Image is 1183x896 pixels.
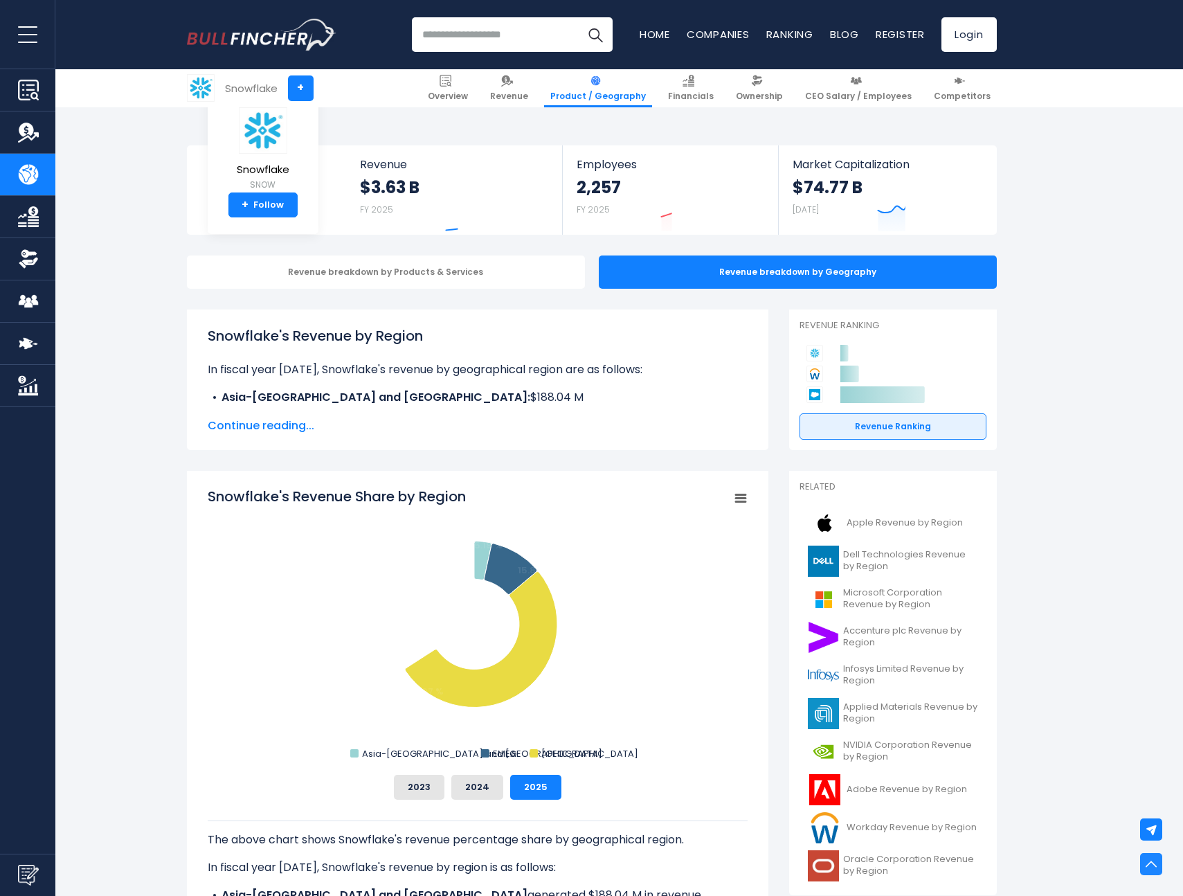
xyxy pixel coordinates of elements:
div: Snowflake [225,80,278,96]
img: NVDA logo [808,736,839,767]
button: 2023 [394,775,444,800]
img: DELL logo [808,546,839,577]
small: FY 2025 [577,204,610,215]
img: ADBE logo [808,774,842,805]
img: AMAT logo [808,698,839,729]
div: Revenue breakdown by Geography [599,256,997,289]
a: Apple Revenue by Region [800,504,986,542]
span: Financials [668,91,714,102]
a: + [288,75,314,101]
a: Infosys Limited Revenue by Region [800,656,986,695]
a: Workday Revenue by Region [800,809,986,847]
a: Companies [687,27,750,42]
span: Infosys Limited Revenue by Region [843,663,978,687]
a: CEO Salary / Employees [799,69,918,107]
img: WDAY logo [808,812,842,843]
span: Snowflake [237,164,289,176]
a: Product / Geography [544,69,652,107]
button: 2024 [451,775,503,800]
strong: $74.77 B [793,177,863,198]
div: Revenue breakdown by Products & Services [187,256,585,289]
span: Competitors [934,91,991,102]
tspan: Snowflake's Revenue Share by Region [208,487,466,506]
strong: + [242,199,249,211]
img: SNOW logo [188,75,214,101]
span: Employees [577,158,764,171]
text: [GEOGRAPHIC_DATA] [541,747,638,760]
span: Applied Materials Revenue by Region [843,701,978,725]
p: In fiscal year [DATE], Snowflake's revenue by region is as follows: [208,859,748,876]
button: 2025 [510,775,561,800]
a: Ownership [730,69,789,107]
a: Accenture plc Revenue by Region [800,618,986,656]
span: Accenture plc Revenue by Region [843,625,978,649]
text: 5.19 % [474,539,503,552]
h1: Snowflake's Revenue by Region [208,325,748,346]
a: Register [876,27,925,42]
small: SNOW [237,179,289,191]
img: ORCL logo [808,850,839,881]
a: Microsoft Corporation Revenue by Region [800,580,986,618]
span: Adobe Revenue by Region [847,784,967,796]
img: Snowflake competitors logo [806,345,823,361]
small: [DATE] [793,204,819,215]
b: EMEA: [222,406,253,422]
a: Revenue Ranking [800,413,986,440]
span: Workday Revenue by Region [847,822,977,834]
strong: 2,257 [577,177,621,198]
b: Asia-[GEOGRAPHIC_DATA] and [GEOGRAPHIC_DATA]: [222,389,530,405]
a: Revenue [484,69,534,107]
strong: $3.63 B [360,177,419,198]
span: Market Capitalization [793,158,981,171]
img: AAPL logo [808,508,842,539]
text: EMEA [492,747,516,760]
img: Workday competitors logo [806,366,823,382]
a: Oracle Corporation Revenue by Region [800,847,986,885]
p: In fiscal year [DATE], Snowflake's revenue by geographical region are as follows: [208,361,748,378]
a: NVIDIA Corporation Revenue by Region [800,733,986,771]
span: Microsoft Corporation Revenue by Region [843,587,978,611]
text: 78.97 % [408,685,444,698]
a: Adobe Revenue by Region [800,771,986,809]
a: Competitors [928,69,997,107]
p: Revenue Ranking [800,320,986,332]
a: Financials [662,69,720,107]
a: Blog [830,27,859,42]
span: Apple Revenue by Region [847,517,963,529]
button: Search [578,17,613,52]
a: Dell Technologies Revenue by Region [800,542,986,580]
span: Product / Geography [550,91,646,102]
a: Snowflake SNOW [236,107,290,193]
a: Home [640,27,670,42]
text: Asia-[GEOGRAPHIC_DATA] and [GEOGRAPHIC_DATA] [362,747,602,760]
img: Bullfincher logo [187,19,336,51]
a: Revenue $3.63 B FY 2025 [346,145,563,235]
span: Oracle Corporation Revenue by Region [843,854,978,877]
li: $188.04 M [208,389,748,406]
img: Salesforce competitors logo [806,386,823,403]
li: $574.75 M [208,406,748,422]
img: SNOW logo [239,107,287,154]
img: INFY logo [808,660,839,691]
span: Revenue [360,158,549,171]
span: Continue reading... [208,418,748,434]
span: Dell Technologies Revenue by Region [843,549,978,573]
span: Overview [428,91,468,102]
p: Related [800,481,986,493]
svg: Snowflake's Revenue Share by Region [208,487,748,764]
p: The above chart shows Snowflake's revenue percentage share by geographical region. [208,832,748,848]
a: Ranking [766,27,813,42]
a: Go to homepage [187,19,336,51]
a: Market Capitalization $74.77 B [DATE] [779,145,995,235]
span: Revenue [490,91,528,102]
a: +Follow [228,192,298,217]
text: 15.85 % [518,564,552,577]
span: CEO Salary / Employees [805,91,912,102]
small: FY 2025 [360,204,393,215]
span: NVIDIA Corporation Revenue by Region [843,740,978,763]
span: Ownership [736,91,783,102]
a: Applied Materials Revenue by Region [800,695,986,733]
img: Ownership [18,249,39,269]
a: Overview [422,69,474,107]
img: MSFT logo [808,584,839,615]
